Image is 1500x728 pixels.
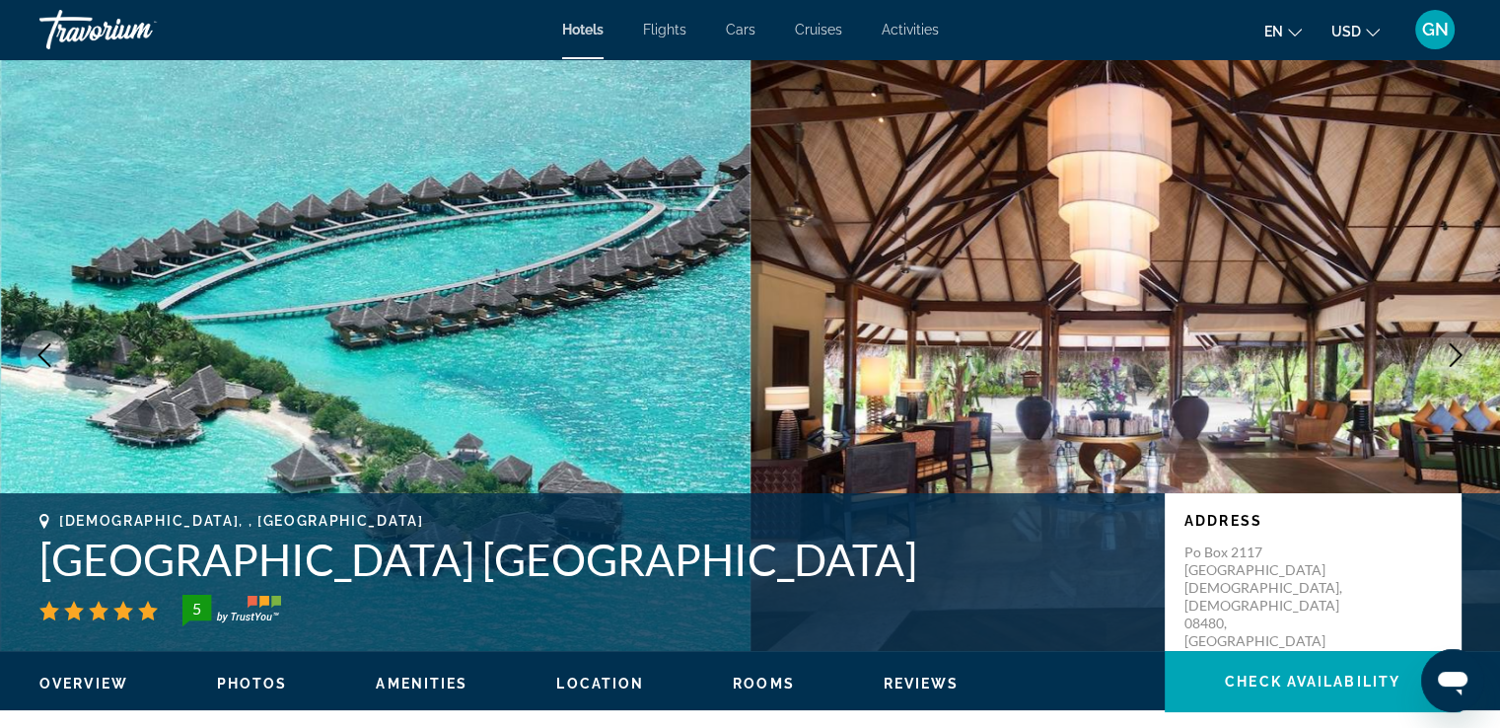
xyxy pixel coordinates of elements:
button: Change currency [1331,17,1380,45]
span: en [1264,24,1283,39]
img: trustyou-badge-hor.svg [182,595,281,626]
a: Cruises [795,22,842,37]
span: USD [1331,24,1361,39]
span: GN [1422,20,1449,39]
a: Cars [726,22,755,37]
a: Hotels [562,22,604,37]
button: User Menu [1409,9,1461,50]
div: 5 [177,597,216,620]
p: Address [1184,513,1441,529]
button: Previous image [20,330,69,380]
button: Check Availability [1165,651,1461,712]
button: Photos [217,675,288,692]
button: Change language [1264,17,1302,45]
h1: [GEOGRAPHIC_DATA] [GEOGRAPHIC_DATA] [39,534,1145,585]
span: Rooms [733,676,795,692]
span: Photos [217,676,288,692]
button: Overview [39,675,128,692]
span: Reviews [884,676,960,692]
a: Travorium [39,4,237,55]
a: Activities [882,22,939,37]
button: Rooms [733,675,795,692]
span: [DEMOGRAPHIC_DATA], , [GEOGRAPHIC_DATA] [59,513,424,529]
span: Location [556,676,644,692]
p: Po Box 2117 [GEOGRAPHIC_DATA][DEMOGRAPHIC_DATA], [DEMOGRAPHIC_DATA] 08480, [GEOGRAPHIC_DATA] [1184,544,1342,650]
button: Reviews [884,675,960,692]
span: Overview [39,676,128,692]
span: Amenities [376,676,467,692]
a: Flights [643,22,686,37]
span: Check Availability [1225,674,1400,690]
button: Location [556,675,644,692]
button: Next image [1431,330,1480,380]
iframe: Кнопка запуска окна обмена сообщениями [1421,649,1484,712]
button: Amenities [376,675,467,692]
